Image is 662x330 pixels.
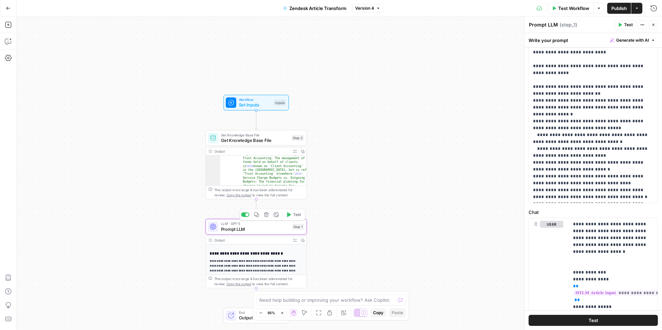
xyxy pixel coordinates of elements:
[214,149,289,154] div: Output
[616,37,649,43] span: Generate with AI
[589,317,598,324] span: Test
[268,310,275,316] span: 95%
[352,4,383,13] button: Version 4
[205,95,307,111] div: WorkflowSet InputsInputs
[370,308,386,317] button: Copy
[227,282,251,286] span: Copy the output
[540,221,563,228] button: user
[221,221,290,226] span: LLM · GPT-5
[558,5,589,12] span: Test Workflow
[392,310,403,316] span: Paste
[560,21,577,28] span: ( step_1 )
[239,314,283,321] span: Output
[389,308,406,317] button: Paste
[289,5,347,12] span: Zendesk Article Transform
[607,3,631,14] button: Publish
[524,33,662,47] div: Write your prompt
[607,36,658,45] button: Generate with AI
[239,310,283,315] span: End
[291,135,304,141] div: Step 2
[214,187,304,197] div: This output is too large & has been abbreviated for review. to view the full content.
[293,212,301,218] span: Test
[624,22,633,28] span: Test
[255,111,257,130] g: Edge from start to step_2
[283,210,304,219] button: Test
[529,209,658,216] label: Chat
[221,132,289,137] span: Get Knowledge Base File
[274,100,286,105] div: Inputs
[611,5,627,12] span: Publish
[529,315,658,326] button: Test
[205,308,307,323] div: EndOutput
[239,97,271,102] span: Workflow
[221,137,289,143] span: Get Knowledge Base File
[227,193,251,197] span: Copy the output
[529,218,563,330] div: user
[529,21,558,28] textarea: Prompt LLM
[239,102,271,108] span: Set Inputs
[221,226,290,232] span: Prompt LLM
[355,5,374,11] span: Version 4
[205,130,307,199] div: Get Knowledge Base FileGet Knowledge Base FileStep 2Output Regions\n\n- Client Accounting vs. Tru...
[292,224,304,230] div: Step 1
[279,3,351,14] button: Zendesk Article Transform
[214,276,304,286] div: This output is too large & has been abbreviated for review. to view the full content.
[214,237,289,243] div: Output
[548,3,593,14] button: Test Workflow
[615,20,636,29] button: Test
[373,310,383,316] span: Copy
